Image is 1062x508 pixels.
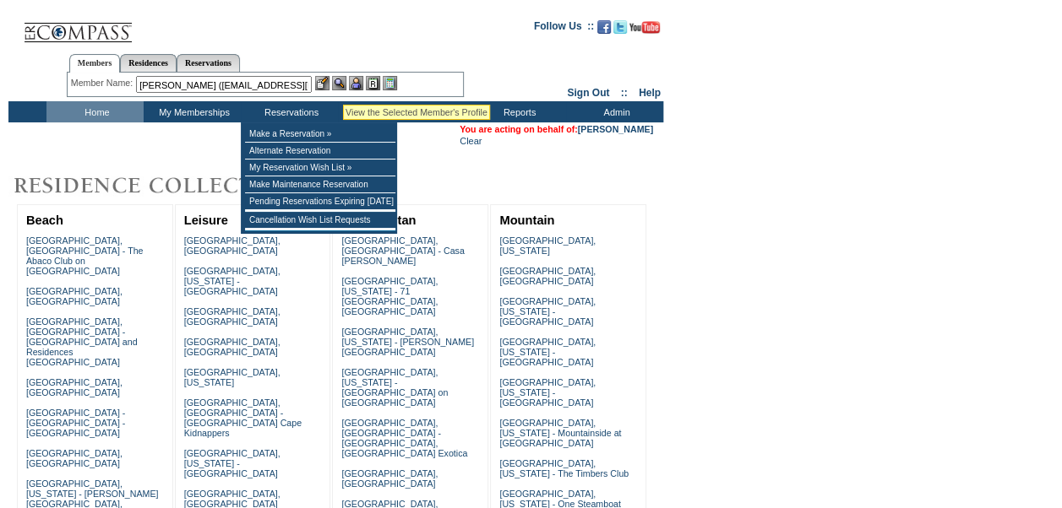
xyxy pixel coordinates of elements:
[332,76,346,90] img: View
[613,25,627,35] a: Follow us on Twitter
[26,213,63,227] a: Beach
[499,458,629,478] a: [GEOGRAPHIC_DATA], [US_STATE] - The Timbers Club
[499,377,596,408] a: [GEOGRAPHIC_DATA], [US_STATE] - [GEOGRAPHIC_DATA]
[245,143,395,159] td: Alternate Reservation
[341,367,448,408] a: [GEOGRAPHIC_DATA], [US_STATE] - [GEOGRAPHIC_DATA] on [GEOGRAPHIC_DATA]
[366,76,380,90] img: Reservations
[534,19,594,39] td: Follow Us ::
[8,25,22,26] img: i.gif
[383,76,397,90] img: b_calculator.gif
[621,87,628,99] span: ::
[499,296,596,327] a: [GEOGRAPHIC_DATA], [US_STATE] - [GEOGRAPHIC_DATA]
[597,20,611,34] img: Become our fan on Facebook
[26,408,125,438] a: [GEOGRAPHIC_DATA] - [GEOGRAPHIC_DATA] - [GEOGRAPHIC_DATA]
[578,124,653,134] a: [PERSON_NAME]
[469,101,566,122] td: Reports
[23,8,133,43] img: Compass Home
[26,235,144,276] a: [GEOGRAPHIC_DATA], [GEOGRAPHIC_DATA] - The Abaco Club on [GEOGRAPHIC_DATA]
[184,448,280,478] a: [GEOGRAPHIC_DATA], [US_STATE] - [GEOGRAPHIC_DATA]
[120,54,177,72] a: Residences
[338,101,469,122] td: Vacation Collection
[69,54,121,73] a: Members
[26,316,138,367] a: [GEOGRAPHIC_DATA], [GEOGRAPHIC_DATA] - [GEOGRAPHIC_DATA] and Residences [GEOGRAPHIC_DATA]
[315,76,329,90] img: b_edit.gif
[639,87,661,99] a: Help
[26,377,123,397] a: [GEOGRAPHIC_DATA], [GEOGRAPHIC_DATA]
[499,266,596,286] a: [GEOGRAPHIC_DATA], [GEOGRAPHIC_DATA]
[499,235,596,256] a: [GEOGRAPHIC_DATA], [US_STATE]
[144,101,241,122] td: My Memberships
[245,176,395,193] td: Make Maintenance Reservation
[499,337,596,367] a: [GEOGRAPHIC_DATA], [US_STATE] - [GEOGRAPHIC_DATA]
[177,54,240,72] a: Reservations
[499,418,621,448] a: [GEOGRAPHIC_DATA], [US_STATE] - Mountainside at [GEOGRAPHIC_DATA]
[184,235,280,256] a: [GEOGRAPHIC_DATA], [GEOGRAPHIC_DATA]
[341,327,474,357] a: [GEOGRAPHIC_DATA], [US_STATE] - [PERSON_NAME][GEOGRAPHIC_DATA]
[245,159,395,176] td: My Reservation Wish List »
[184,367,280,387] a: [GEOGRAPHIC_DATA], [US_STATE]
[26,448,123,468] a: [GEOGRAPHIC_DATA], [GEOGRAPHIC_DATA]
[341,235,464,266] a: [GEOGRAPHIC_DATA], [GEOGRAPHIC_DATA] - Casa [PERSON_NAME]
[46,101,144,122] td: Home
[460,124,653,134] span: You are acting on behalf of:
[245,212,395,229] td: Cancellation Wish List Requests
[341,468,438,489] a: [GEOGRAPHIC_DATA], [GEOGRAPHIC_DATA]
[346,107,487,117] div: View the Selected Member's Profile
[349,76,363,90] img: Impersonate
[341,276,438,316] a: [GEOGRAPHIC_DATA], [US_STATE] - 71 [GEOGRAPHIC_DATA], [GEOGRAPHIC_DATA]
[26,286,123,306] a: [GEOGRAPHIC_DATA], [GEOGRAPHIC_DATA]
[184,266,280,296] a: [GEOGRAPHIC_DATA], [US_STATE] - [GEOGRAPHIC_DATA]
[241,101,338,122] td: Reservations
[341,418,467,458] a: [GEOGRAPHIC_DATA], [GEOGRAPHIC_DATA] - [GEOGRAPHIC_DATA], [GEOGRAPHIC_DATA] Exotica
[460,136,482,146] a: Clear
[184,213,228,227] a: Leisure
[629,25,660,35] a: Subscribe to our YouTube Channel
[8,169,338,203] img: Destinations by Exclusive Resorts
[567,87,609,99] a: Sign Out
[613,20,627,34] img: Follow us on Twitter
[184,337,280,357] a: [GEOGRAPHIC_DATA], [GEOGRAPHIC_DATA]
[71,76,136,90] div: Member Name:
[629,21,660,34] img: Subscribe to our YouTube Channel
[597,25,611,35] a: Become our fan on Facebook
[245,126,395,143] td: Make a Reservation »
[184,397,302,438] a: [GEOGRAPHIC_DATA], [GEOGRAPHIC_DATA] - [GEOGRAPHIC_DATA] Cape Kidnappers
[566,101,663,122] td: Admin
[245,193,395,210] td: Pending Reservations Expiring [DATE]
[184,306,280,327] a: [GEOGRAPHIC_DATA], [GEOGRAPHIC_DATA]
[499,213,554,227] a: Mountain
